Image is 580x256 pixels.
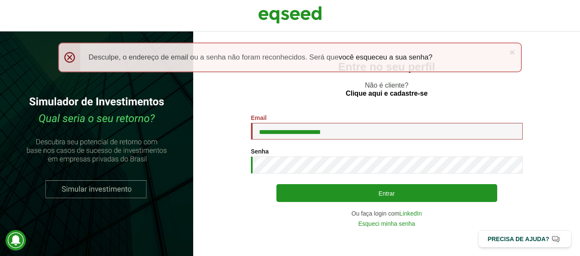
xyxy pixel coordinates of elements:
[251,210,523,216] div: Ou faça login com
[251,148,269,154] label: Senha
[346,90,428,97] a: Clique aqui e cadastre-se
[251,115,267,121] label: Email
[400,210,422,216] a: LinkedIn
[258,4,322,26] img: EqSeed Logo
[276,184,497,202] button: Entrar
[358,221,415,227] a: Esqueci minha senha
[338,54,432,61] a: você esqueceu a sua senha?
[210,81,563,97] p: Não é cliente?
[510,48,515,57] a: ×
[58,43,522,72] div: Desculpe, o endereço de email ou a senha não foram reconhecidos. Será que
